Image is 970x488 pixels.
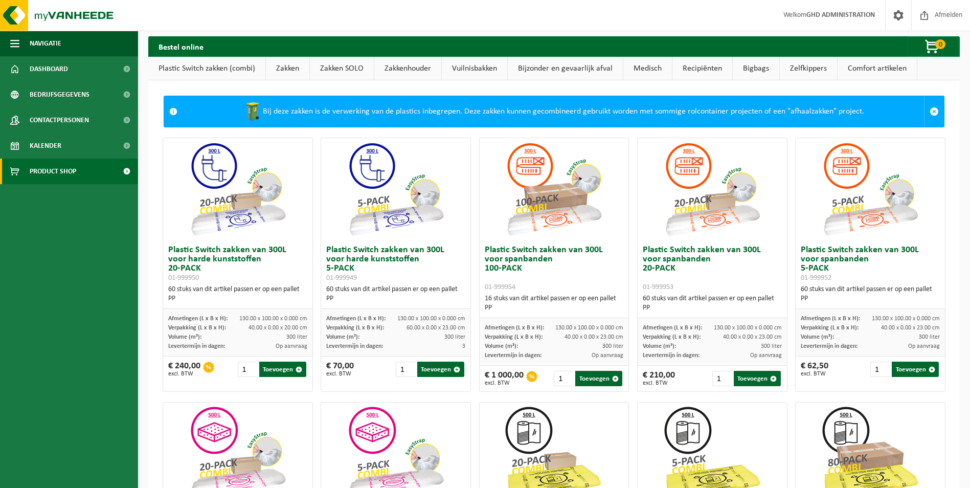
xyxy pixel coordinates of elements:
[643,246,782,292] h3: Plastic Switch zakken van 300L voor spanbanden 20-PACK
[326,362,354,377] div: € 70,00
[801,371,828,377] span: excl. BTW
[30,56,68,82] span: Dashboard
[168,325,226,331] span: Verpakking (L x B x H):
[643,380,675,386] span: excl. BTW
[908,343,940,349] span: Op aanvraag
[148,36,214,56] h2: Bestel online
[801,285,940,303] div: 60 stuks van dit artikel passen er op een pallet
[276,343,307,349] span: Op aanvraag
[168,246,307,282] h3: Plastic Switch zakken van 300L voor harde kunststoffen 20-PACK
[643,283,673,291] span: 01-999953
[733,57,779,80] a: Bigbags
[326,334,359,340] span: Volume (m³):
[239,316,307,322] span: 130.00 x 100.00 x 0.000 cm
[168,362,200,377] div: € 240,00
[168,285,307,303] div: 60 stuks van dit artikel passen er op een pallet
[168,294,307,303] div: PP
[806,11,875,19] strong: GHD ADMINISTRATION
[485,334,543,340] span: Verpakking (L x B x H):
[407,325,465,331] span: 60.00 x 0.00 x 23.00 cm
[345,138,447,240] img: 01-999949
[183,96,924,127] div: Bij deze zakken is de verwerking van de plastics inbegrepen. Deze zakken kunnen gecombineerd gebr...
[661,138,763,240] img: 01-999953
[310,57,374,80] a: Zakken SOLO
[623,57,672,80] a: Medisch
[485,371,524,386] div: € 1 000,00
[485,380,524,386] span: excl. BTW
[168,334,201,340] span: Volume (m³):
[30,133,61,159] span: Kalender
[326,246,465,282] h3: Plastic Switch zakken van 300L voor harde kunststoffen 5-PACK
[168,316,228,322] span: Afmetingen (L x B x H):
[30,31,61,56] span: Navigatie
[187,138,289,240] img: 01-999950
[838,57,917,80] a: Comfort artikelen
[485,283,515,291] span: 01-999954
[554,371,574,386] input: 1
[801,334,834,340] span: Volume (m³):
[801,274,831,282] span: 01-999952
[326,285,465,303] div: 60 stuks van dit artikel passen er op een pallet
[565,334,623,340] span: 40.00 x 0.00 x 23.00 cm
[643,303,782,313] div: PP
[508,57,623,80] a: Bijzonder en gevaarlijk afval
[397,316,465,322] span: 130.00 x 100.00 x 0.000 cm
[761,343,782,349] span: 300 liter
[485,352,542,359] span: Levertermijn in dagen:
[396,362,416,377] input: 1
[801,294,940,303] div: PP
[242,101,263,122] img: WB-0240-HPE-GN-50.png
[326,325,384,331] span: Verpakking (L x B x H):
[266,57,309,80] a: Zakken
[555,325,623,331] span: 130.00 x 100.00 x 0.000 cm
[935,39,945,49] span: 0
[326,316,386,322] span: Afmetingen (L x B x H):
[734,371,781,386] button: Toevoegen
[919,334,940,340] span: 300 liter
[326,274,357,282] span: 01-999949
[444,334,465,340] span: 300 liter
[326,371,354,377] span: excl. BTW
[168,274,199,282] span: 01-999950
[801,316,860,322] span: Afmetingen (L x B x H):
[801,362,828,377] div: € 62,50
[643,352,700,359] span: Levertermijn in dagen:
[259,362,306,377] button: Toevoegen
[417,362,464,377] button: Toevoegen
[712,371,733,386] input: 1
[249,325,307,331] span: 40.00 x 0.00 x 20.00 cm
[326,294,465,303] div: PP
[503,138,605,240] img: 01-999954
[714,325,782,331] span: 130.00 x 100.00 x 0.000 cm
[485,325,544,331] span: Afmetingen (L x B x H):
[462,343,465,349] span: 3
[148,57,265,80] a: Plastic Switch zakken (combi)
[238,362,258,377] input: 1
[881,325,940,331] span: 40.00 x 0.00 x 23.00 cm
[602,343,623,349] span: 300 liter
[908,36,959,57] button: 0
[485,294,624,313] div: 16 stuks van dit artikel passen er op een pallet
[168,371,200,377] span: excl. BTW
[485,246,624,292] h3: Plastic Switch zakken van 300L voor spanbanden 100-PACK
[723,334,782,340] span: 40.00 x 0.00 x 23.00 cm
[485,303,624,313] div: PP
[801,325,859,331] span: Verpakking (L x B x H):
[30,159,76,184] span: Product Shop
[672,57,732,80] a: Recipiënten
[750,352,782,359] span: Op aanvraag
[801,246,940,282] h3: Plastic Switch zakken van 300L voor spanbanden 5-PACK
[286,334,307,340] span: 300 liter
[168,343,225,349] span: Levertermijn in dagen:
[592,352,623,359] span: Op aanvraag
[326,343,383,349] span: Levertermijn in dagen:
[780,57,837,80] a: Zelfkippers
[870,362,891,377] input: 1
[819,138,921,240] img: 01-999952
[374,57,441,80] a: Zakkenhouder
[30,82,89,107] span: Bedrijfsgegevens
[892,362,939,377] button: Toevoegen
[643,371,675,386] div: € 210,00
[872,316,940,322] span: 130.00 x 100.00 x 0.000 cm
[30,107,89,133] span: Contactpersonen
